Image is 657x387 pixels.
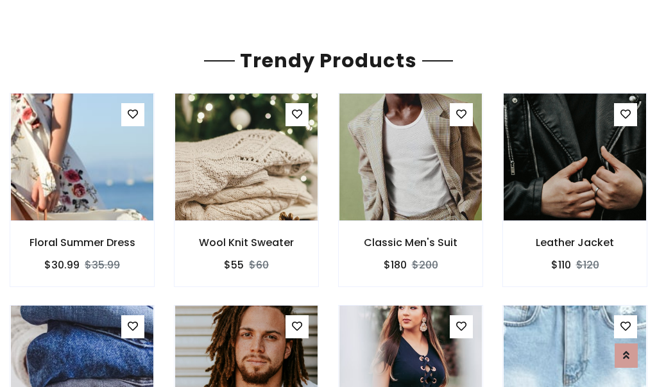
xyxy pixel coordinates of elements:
[576,258,599,272] del: $120
[85,258,120,272] del: $35.99
[175,236,318,249] h6: Wool Knit Sweater
[412,258,438,272] del: $200
[249,258,269,272] del: $60
[503,236,647,249] h6: Leather Jacket
[44,259,80,271] h6: $30.99
[224,259,244,271] h6: $55
[339,236,482,249] h6: Classic Men's Suit
[384,259,407,271] h6: $180
[10,236,154,249] h6: Floral Summer Dress
[551,259,571,271] h6: $110
[235,47,422,74] span: Trendy Products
